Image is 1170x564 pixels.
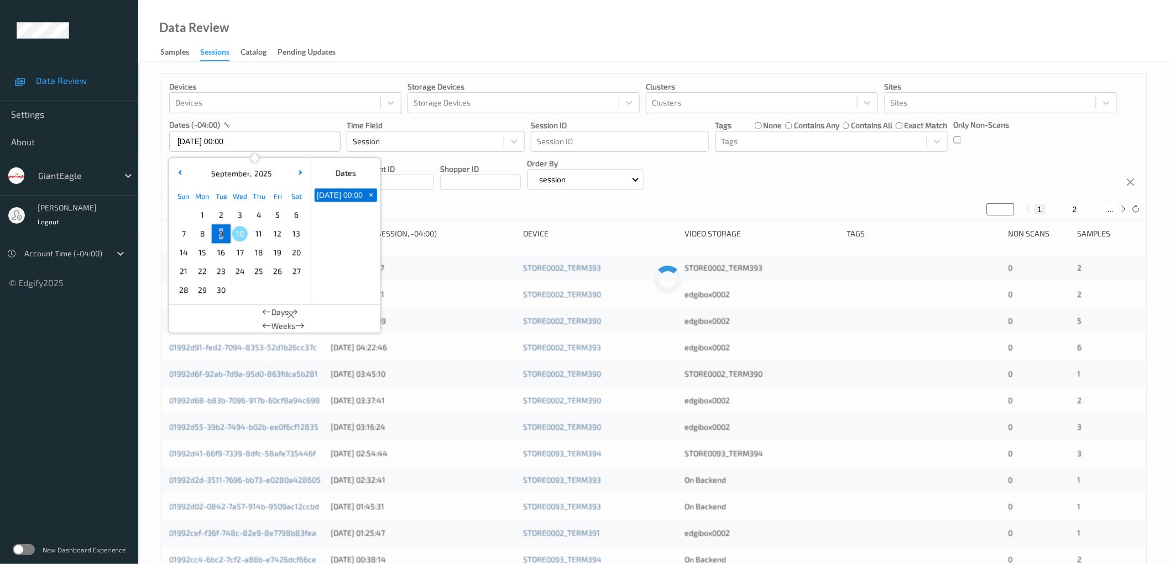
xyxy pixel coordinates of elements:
[231,205,249,224] div: Choose Wednesday September 03 of 2025
[174,224,193,243] div: Choose Sunday September 07 of 2025
[169,475,321,484] a: 01992d2d-3511-7696-bb73-e0280a428605
[331,475,515,486] div: [DATE] 02:32:41
[270,245,285,260] span: 19
[232,263,248,279] span: 24
[241,46,267,60] div: Catalog
[1078,422,1082,431] span: 3
[249,262,268,281] div: Choose Thursday September 25 of 2025
[251,226,267,241] span: 11
[268,224,287,243] div: Choose Friday September 12 of 2025
[169,422,318,431] a: 01992d55-39b2-7494-b02b-ee0f6cf12835
[169,396,320,405] a: 01992d68-b83b-7096-917b-60cf8a94c698
[289,263,304,279] span: 27
[231,187,249,205] div: Wed
[231,243,249,262] div: Choose Wednesday September 17 of 2025
[195,282,210,298] span: 29
[271,307,289,318] span: Days
[193,205,212,224] div: Choose Monday September 01 of 2025
[1008,228,1069,239] div: Non Scans
[851,120,892,131] label: contains all
[1008,289,1012,299] span: 0
[174,262,193,281] div: Choose Sunday September 21 of 2025
[1078,396,1082,405] span: 2
[1078,289,1082,299] span: 2
[685,342,839,353] div: edgibox0002
[169,119,220,130] p: dates (-04:00)
[289,226,304,241] span: 13
[523,449,602,458] a: STORE0093_TERM394
[270,207,285,223] span: 5
[287,224,306,243] div: Choose Saturday September 13 of 2025
[685,528,839,539] div: edgibox0002
[365,188,377,202] button: +
[270,263,285,279] span: 26
[685,262,839,273] div: STORE0002_TERM393
[174,281,193,299] div: Choose Sunday September 28 of 2025
[289,245,304,260] span: 20
[905,120,948,131] label: exact match
[408,81,640,92] p: Storage Devices
[193,224,212,243] div: Choose Monday September 08 of 2025
[954,119,1010,130] p: Only Non-Scans
[195,226,210,241] span: 8
[1069,204,1080,214] button: 2
[311,162,380,183] div: Dates
[331,528,515,539] div: [DATE] 01:25:47
[523,502,601,511] a: STORE0093_TERM393
[268,243,287,262] div: Choose Friday September 19 of 2025
[1008,475,1012,484] span: 0
[523,289,601,299] a: STORE0002_TERM390
[523,316,601,325] a: STORE0002_TERM390
[169,369,318,378] a: 01992d6f-92ab-7d9a-95d0-863fdca5b281
[268,262,287,281] div: Choose Friday September 26 of 2025
[1078,449,1082,458] span: 3
[1078,502,1081,511] span: 1
[287,187,306,205] div: Sat
[685,501,839,512] div: On Backend
[1078,263,1082,272] span: 2
[523,369,601,378] a: STORE0002_TERM390
[232,207,248,223] span: 3
[1008,502,1012,511] span: 0
[268,281,287,299] div: Choose Friday October 03 of 2025
[213,245,229,260] span: 16
[231,281,249,299] div: Choose Wednesday October 01 of 2025
[1078,342,1082,352] span: 6
[251,168,271,178] span: 2025
[176,245,191,260] span: 14
[1078,228,1139,239] div: Samples
[251,263,267,279] span: 25
[213,263,229,279] span: 23
[685,228,839,239] div: Video Storage
[287,205,306,224] div: Choose Saturday September 06 of 2025
[213,207,229,223] span: 2
[212,262,231,281] div: Choose Tuesday September 23 of 2025
[685,289,839,300] div: edgibox0002
[764,120,782,131] label: none
[193,262,212,281] div: Choose Monday September 22 of 2025
[174,243,193,262] div: Choose Sunday September 14 of 2025
[287,243,306,262] div: Choose Saturday September 20 of 2025
[1008,449,1012,458] span: 0
[523,475,601,484] a: STORE0093_TERM393
[1008,528,1012,537] span: 0
[523,396,601,405] a: STORE0002_TERM390
[685,475,839,486] div: On Backend
[685,395,839,406] div: edgibox0002
[176,282,191,298] span: 28
[287,262,306,281] div: Choose Saturday September 27 of 2025
[169,528,316,537] a: 01992cef-f36f-748c-82e9-8e7798b83fea
[1035,204,1046,214] button: 1
[331,228,515,239] div: Timestamp (Session, -04:00)
[353,164,434,175] p: Assistant ID
[1078,316,1082,325] span: 5
[159,22,229,33] div: Data Review
[212,187,231,205] div: Tue
[212,224,231,243] div: Choose Tuesday September 09 of 2025
[249,224,268,243] div: Choose Thursday September 11 of 2025
[249,281,268,299] div: Choose Thursday October 02 of 2025
[193,281,212,299] div: Choose Monday September 29 of 2025
[249,187,268,205] div: Thu
[278,45,347,60] a: Pending Updates
[212,243,231,262] div: Choose Tuesday September 16 of 2025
